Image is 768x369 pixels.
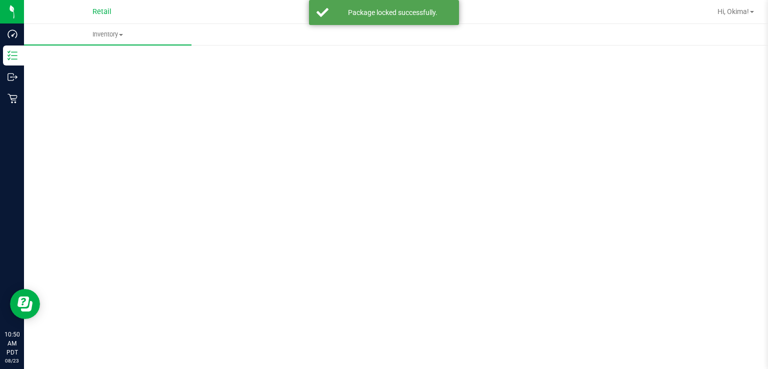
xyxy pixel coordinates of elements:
[24,30,191,39] span: Inventory
[4,357,19,364] p: 08/23
[7,72,17,82] inline-svg: Outbound
[10,289,40,319] iframe: Resource center
[92,7,111,16] span: Retail
[334,7,451,17] div: Package locked successfully.
[7,93,17,103] inline-svg: Retail
[24,24,191,45] a: Inventory
[717,7,749,15] span: Hi, Okima!
[4,330,19,357] p: 10:50 AM PDT
[7,29,17,39] inline-svg: Dashboard
[7,50,17,60] inline-svg: Inventory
